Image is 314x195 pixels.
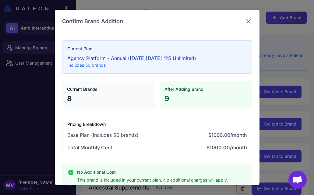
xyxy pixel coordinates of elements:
[67,62,247,69] p: Includes 50 brands
[67,86,150,93] h4: Current Brands
[67,131,139,139] span: Base Plan (includes 50 brands)
[67,121,247,128] h4: Pricing Breakdown
[164,86,247,93] h4: After Adding Brand
[77,177,228,183] p: This brand is included in your current plan. No additional charges will apply.
[288,171,307,189] div: Open chat
[208,132,247,138] span: $1000.00/month
[62,17,123,25] h3: Confirm Brand Addition
[67,55,247,62] p: Agency Platform - Annual ([DATE][DATE] '25 Unlimited)
[164,94,247,104] p: 9
[67,94,150,104] p: 8
[67,144,112,151] span: Total Monthly Cost
[77,169,228,175] h4: No Additional Cost
[67,45,247,52] h4: Current Plan
[206,144,247,151] span: $1000.00/month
